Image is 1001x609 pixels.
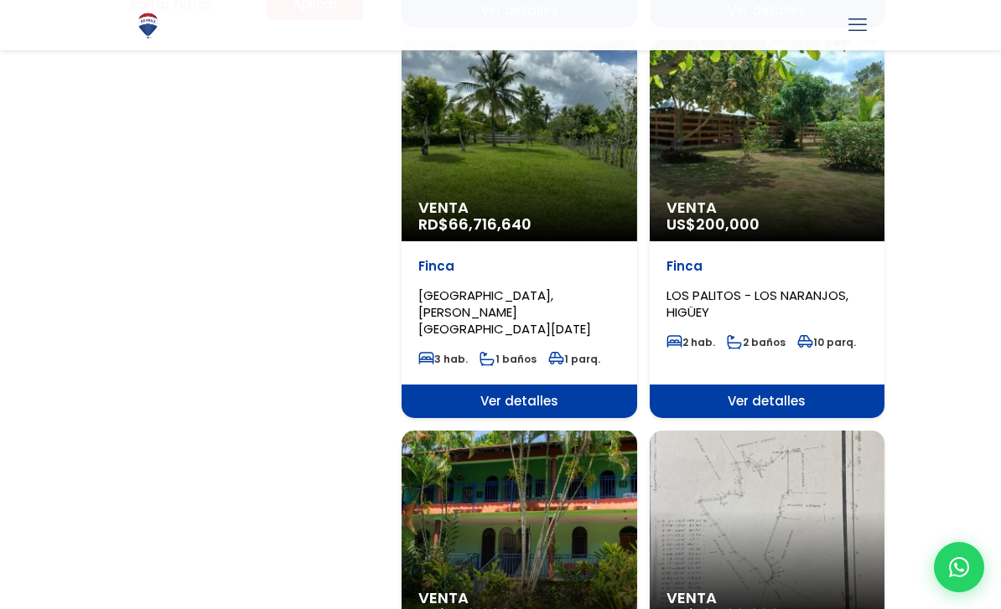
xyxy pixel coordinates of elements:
[666,258,869,275] p: Finca
[480,352,537,366] span: 1 baños
[418,286,591,338] span: [GEOGRAPHIC_DATA], [PERSON_NAME][GEOGRAPHIC_DATA][DATE]
[650,40,885,418] a: Venta US$200,000 Finca LOS PALITOS - LOS NARANJOS, HIGÜEY 2 hab. 2 baños 10 parq. Ver detalles
[402,384,637,418] span: Ver detalles
[418,258,620,275] p: Finca
[666,590,869,606] span: Venta
[418,199,620,216] span: Venta
[548,352,600,366] span: 1 parq.
[696,214,760,235] span: 200,000
[650,384,885,418] span: Ver detalles
[449,214,532,235] span: 66,716,640
[402,40,637,418] a: Venta RD$66,716,640 Finca [GEOGRAPHIC_DATA], [PERSON_NAME][GEOGRAPHIC_DATA][DATE] 3 hab. 1 baños ...
[666,286,848,321] span: LOS PALITOS - LOS NARANJOS, HIGÜEY
[843,11,872,39] a: mobile menu
[666,214,760,235] span: US$
[727,335,786,349] span: 2 baños
[666,199,869,216] span: Venta
[133,11,163,40] img: Logo de REMAX
[797,335,856,349] span: 10 parq.
[418,590,620,606] span: Venta
[418,214,532,235] span: RD$
[666,335,715,349] span: 2 hab.
[418,352,468,366] span: 3 hab.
